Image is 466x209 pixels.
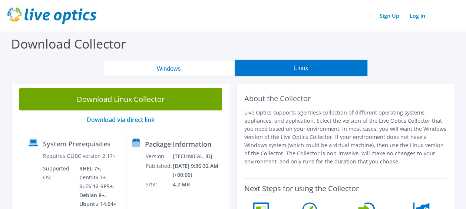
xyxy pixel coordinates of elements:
td: [DATE] 9:36:32 AM (+00:00) [172,161,226,180]
td: Version: [145,152,172,161]
button: Linux [235,60,367,76]
label: Package Information [145,140,211,148]
td: Published: [145,161,172,180]
p: Live Optics supports agentless collection of different operating systems, appliances, and applica... [244,109,447,166]
label: Download Collector [11,35,126,52]
img: live_optics_svg.svg [7,7,96,24]
td: Size: [145,180,172,189]
h2: About the Collector [244,94,447,103]
td: [TECHNICAL_ID] [172,152,226,161]
a: Sign Up [376,10,403,21]
label: Requires GLIBC version 2.17+ [43,152,116,160]
td: 4.2 MB [172,180,226,189]
label: System Prerequisites [43,140,110,147]
button: Windows [103,60,235,76]
label: Next Steps for using the Collector [244,184,359,193]
td: Supported OS: [43,164,79,209]
a: Log In [406,10,429,21]
td: RHEL 7+, CentOS 7+, SLES 12-SP5+, Debian 8+, Ubuntu 14.04+ [79,164,120,209]
a: Download via direct link [87,116,155,124]
a: Download Linux Collector [19,88,222,110]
